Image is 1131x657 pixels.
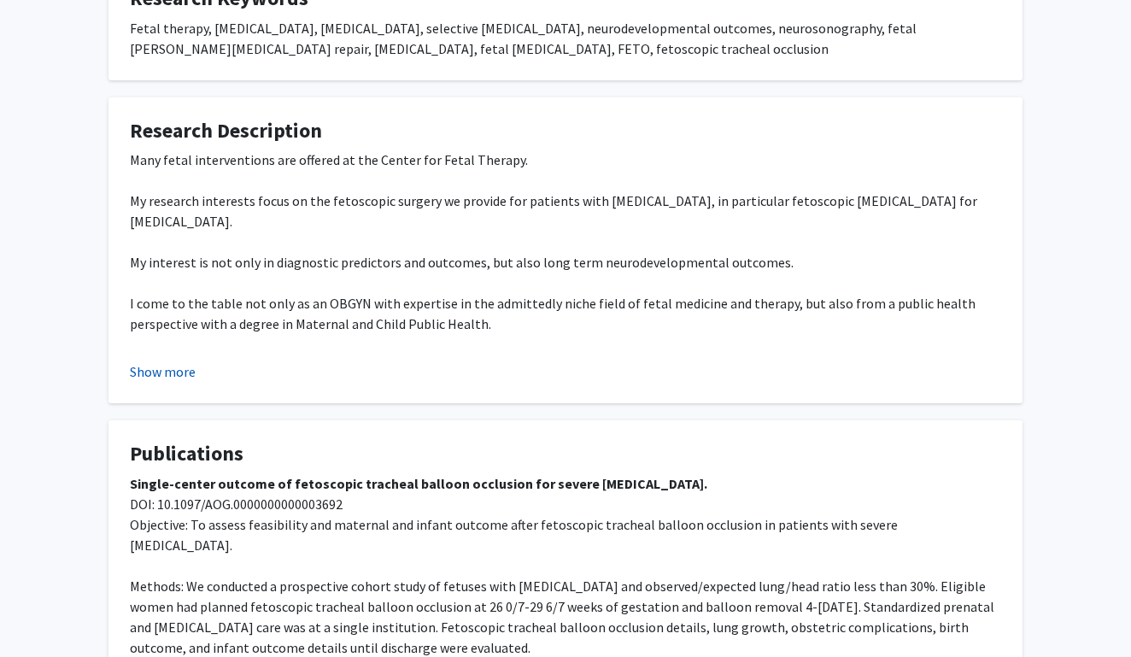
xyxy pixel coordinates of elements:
[130,516,898,554] span: Objective: To assess feasibility and maternal and infant outcome after fetoscopic tracheal balloo...
[130,496,343,513] span: DOI: 10.1097/AOG.0000000000003692
[130,361,196,382] button: Show more
[130,119,1001,144] h4: Research Description
[130,150,1001,560] div: Many fetal interventions are offered at the Center for Fetal Therapy. My research interests focus...
[13,580,73,644] iframe: Chat
[130,18,1001,59] div: Fetal therapy, [MEDICAL_DATA], [MEDICAL_DATA], selective [MEDICAL_DATA], neurodevelopmental outco...
[130,475,707,492] strong: Single-center outcome of fetoscopic tracheal balloon occlusion for severe [MEDICAL_DATA].
[130,578,994,656] span: Methods: We conducted a prospective cohort study of fetuses with [MEDICAL_DATA] and observed/expe...
[130,442,1001,466] h4: Publications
